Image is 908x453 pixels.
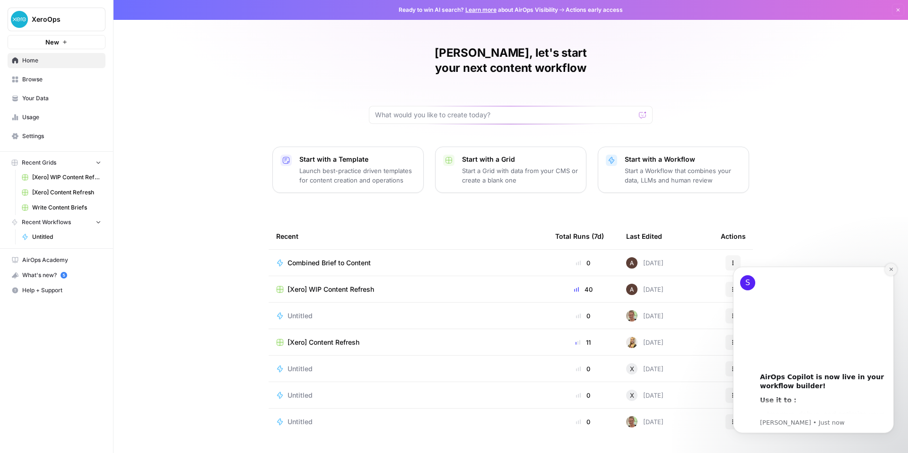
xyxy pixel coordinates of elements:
[626,416,637,427] img: lmunieaapx9c9tryyoi7fiszj507
[719,253,908,448] iframe: Intercom notifications message
[32,188,101,197] span: [Xero] Content Refresh
[276,285,540,294] a: [Xero] WIP Content Refresh
[8,129,105,144] a: Settings
[276,258,540,268] a: Combined Brief to Content
[375,110,635,120] input: What would you like to create today?
[626,284,637,295] img: wtbmvrjo3qvncyiyitl6zoukl9gz
[276,223,540,249] div: Recent
[17,185,105,200] a: [Xero] Content Refresh
[566,6,623,14] span: Actions early access
[288,417,313,427] span: Untitled
[288,364,313,374] span: Untitled
[22,94,101,103] span: Your Data
[288,338,359,347] span: [Xero] Content Refresh
[399,6,558,14] span: Ready to win AI search? about AirOps Visibility
[276,391,540,400] a: Untitled
[555,364,611,374] div: 0
[22,218,71,226] span: Recent Workflows
[8,268,105,282] div: What's new?
[11,11,28,28] img: XeroOps Logo
[17,229,105,244] a: Untitled
[276,417,540,427] a: Untitled
[8,35,105,49] button: New
[462,155,578,164] p: Start with a Grid
[276,311,540,321] a: Untitled
[555,223,604,249] div: Total Runs (7d)
[630,391,634,400] span: X
[625,166,741,185] p: Start a Workflow that combines your data, LLMs and human review
[32,233,101,241] span: Untitled
[8,72,105,87] a: Browse
[555,338,611,347] div: 11
[22,158,56,167] span: Recent Grids
[626,363,664,375] div: [DATE]
[288,258,371,268] span: Combined Brief to Content
[288,311,313,321] span: Untitled
[32,173,101,182] span: [Xero] WIP Content Refresh
[555,391,611,400] div: 0
[17,170,105,185] a: [Xero] WIP Content Refresh
[462,166,578,185] p: Start a Grid with data from your CMS or create a blank one
[288,285,374,294] span: [Xero] WIP Content Refresh
[626,284,664,295] div: [DATE]
[435,147,586,193] button: Start with a GridStart a Grid with data from your CMS or create a blank one
[22,113,101,122] span: Usage
[721,223,746,249] div: Actions
[22,132,101,140] span: Settings
[45,37,59,47] span: New
[465,6,497,13] a: Learn more
[598,147,749,193] button: Start with a WorkflowStart a Workflow that combines your data, LLMs and human review
[626,416,664,427] div: [DATE]
[8,91,105,106] a: Your Data
[8,268,105,283] button: What's new? 5
[22,75,101,84] span: Browse
[626,310,664,322] div: [DATE]
[22,286,101,295] span: Help + Support
[626,337,637,348] img: ygsh7oolkwauxdw54hskm6m165th
[555,311,611,321] div: 0
[17,200,105,215] a: Write Content Briefs
[276,338,540,347] a: [Xero] Content Refresh
[555,417,611,427] div: 0
[22,56,101,65] span: Home
[626,310,637,322] img: lmunieaapx9c9tryyoi7fiszj507
[61,272,67,279] a: 5
[276,364,540,374] a: Untitled
[626,390,664,401] div: [DATE]
[299,166,416,185] p: Launch best-practice driven templates for content creation and operations
[8,53,105,68] a: Home
[626,337,664,348] div: [DATE]
[630,364,634,374] span: X
[8,253,105,268] a: AirOps Academy
[8,215,105,229] button: Recent Workflows
[299,155,416,164] p: Start with a Template
[8,110,105,125] a: Usage
[22,256,101,264] span: AirOps Academy
[272,147,424,193] button: Start with a TemplateLaunch best-practice driven templates for content creation and operations
[288,391,313,400] span: Untitled
[626,223,662,249] div: Last Edited
[555,258,611,268] div: 0
[8,8,105,31] button: Workspace: XeroOps
[32,203,101,212] span: Write Content Briefs
[8,156,105,170] button: Recent Grids
[626,257,637,269] img: wtbmvrjo3qvncyiyitl6zoukl9gz
[8,283,105,298] button: Help + Support
[62,273,65,278] text: 5
[32,15,89,24] span: XeroOps
[626,257,664,269] div: [DATE]
[369,45,653,76] h1: [PERSON_NAME], let's start your next content workflow
[555,285,611,294] div: 40
[625,155,741,164] p: Start with a Workflow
